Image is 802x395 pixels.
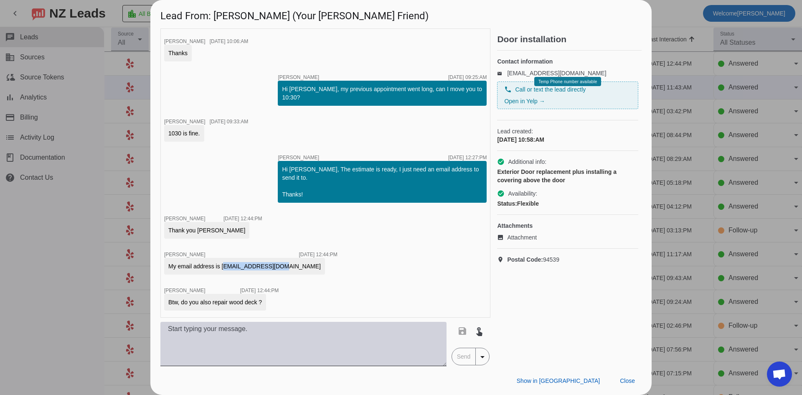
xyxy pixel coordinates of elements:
div: [DATE] 10:06:AM [210,39,248,44]
div: Flexible [497,199,638,208]
strong: Postal Code: [507,256,543,263]
h4: Attachments [497,222,638,230]
div: Hi [PERSON_NAME], The estimate is ready, I just need an email address to send it to. Thanks! [282,165,482,199]
span: [PERSON_NAME] [278,155,319,160]
mat-icon: email [497,71,507,75]
div: [DATE] 12:44:PM [299,252,337,257]
span: [PERSON_NAME] [164,38,206,44]
span: Attachment [507,233,537,242]
div: [DATE] 12:27:PM [448,155,487,160]
span: Availability: [508,189,537,198]
span: [PERSON_NAME] [164,216,206,222]
mat-icon: image [497,234,507,241]
div: [DATE] 10:58:AM [497,135,638,144]
a: [EMAIL_ADDRESS][DOMAIN_NAME] [507,70,606,76]
div: [DATE] 12:44:PM [240,288,279,293]
div: 1030 is fine. [168,129,200,138]
div: Exterior Door replacement plus installing a covering above the door [497,168,638,184]
div: My email address is [EMAIL_ADDRESS][DOMAIN_NAME] [168,262,321,270]
span: [PERSON_NAME] [164,119,206,125]
mat-icon: check_circle [497,190,505,197]
div: Thanks [168,49,188,57]
div: Open chat [767,362,792,387]
span: [PERSON_NAME] [164,288,206,293]
mat-icon: location_on [497,256,507,263]
div: [DATE] 09:25:AM [448,75,487,80]
span: Call or text the lead directly [515,85,586,94]
div: [DATE] 12:44:PM [223,216,262,221]
div: Btw, do you also repair wood deck ? [168,298,262,306]
span: Close [620,377,635,384]
span: 94539 [507,255,559,264]
span: Lead created: [497,127,638,135]
span: [PERSON_NAME] [164,252,206,257]
mat-icon: check_circle [497,158,505,166]
button: Close [613,373,642,388]
div: Thank you [PERSON_NAME] [168,226,245,234]
div: [DATE] 09:33:AM [210,119,248,124]
div: Hi [PERSON_NAME], my previous appointment went long, can I move you to 10:30? [282,85,482,102]
button: Show in [GEOGRAPHIC_DATA] [510,373,607,388]
span: Temp Phone number available [538,79,597,84]
mat-icon: touch_app [474,326,484,336]
mat-icon: arrow_drop_down [477,352,487,362]
a: Open in Yelp → [504,98,545,104]
span: Additional info: [508,158,546,166]
strong: Status: [497,200,517,207]
h4: Contact information [497,57,638,66]
span: [PERSON_NAME] [278,75,319,80]
span: Show in [GEOGRAPHIC_DATA] [517,377,600,384]
h2: Door installation [497,35,642,43]
mat-icon: phone [504,86,512,93]
a: Attachment [497,233,638,242]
